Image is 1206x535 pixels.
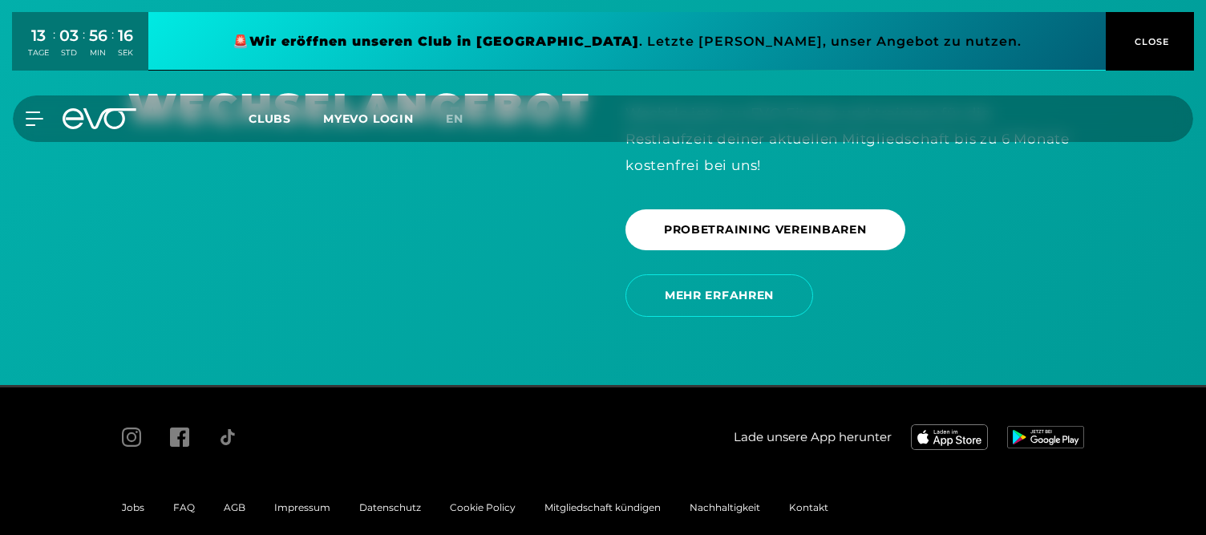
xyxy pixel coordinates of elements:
span: Lade unsere App herunter [734,428,892,447]
div: 16 [118,24,133,47]
span: CLOSE [1131,34,1170,49]
span: MEHR ERFAHREN [665,287,774,304]
div: TAGE [28,47,49,59]
span: Clubs [249,111,291,126]
a: Mitgliedschaft kündigen [544,501,661,513]
a: Clubs [249,111,323,126]
a: Impressum [274,501,330,513]
div: STD [59,47,79,59]
div: 56 [89,24,107,47]
a: MYEVO LOGIN [323,111,414,126]
div: MIN [89,47,107,59]
a: Kontakt [789,501,828,513]
a: Jobs [122,501,144,513]
a: Nachhaltigkeit [690,501,760,513]
img: evofitness app [911,424,988,450]
a: Datenschutz [359,501,421,513]
span: en [446,111,463,126]
div: : [111,26,114,68]
a: MEHR ERFAHREN [625,262,820,329]
a: FAQ [173,501,195,513]
span: PROBETRAINING VEREINBAREN [664,221,867,238]
div: : [83,26,85,68]
div: 13 [28,24,49,47]
div: : [53,26,55,68]
a: AGB [224,501,245,513]
a: PROBETRAINING VEREINBAREN [625,197,912,262]
img: evofitness app [1007,426,1084,448]
a: Cookie Policy [450,501,516,513]
button: CLOSE [1106,12,1194,71]
div: SEK [118,47,133,59]
div: 03 [59,24,79,47]
a: en [446,110,483,128]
